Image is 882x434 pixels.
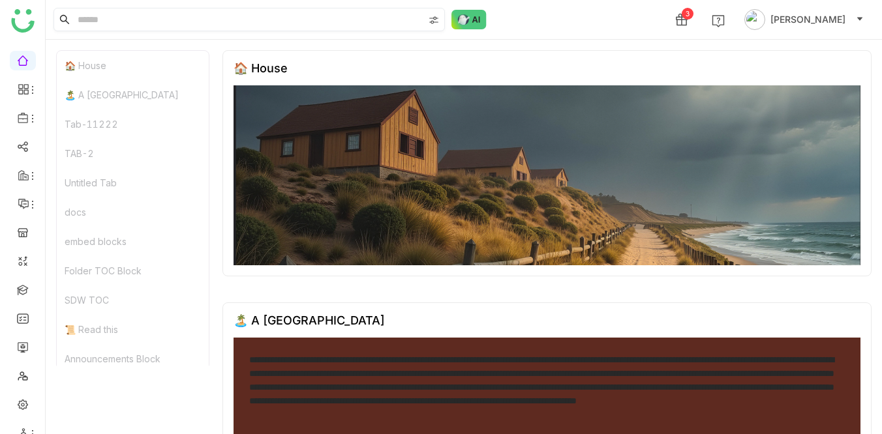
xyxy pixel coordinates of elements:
[234,313,385,327] div: 🏝️ A [GEOGRAPHIC_DATA]
[712,14,725,27] img: help.svg
[451,10,487,29] img: ask-buddy-normal.svg
[57,109,209,139] div: Tab-11222
[57,80,209,109] div: 🏝️ A [GEOGRAPHIC_DATA]
[234,61,288,75] div: 🏠 House
[770,12,845,27] span: [PERSON_NAME]
[57,139,209,168] div: TAB-2
[57,227,209,256] div: embed blocks
[57,168,209,197] div: Untitled Tab
[57,285,209,315] div: SDW TOC
[429,15,439,25] img: search-type.svg
[682,8,693,20] div: 3
[744,9,765,30] img: avatar
[234,85,860,265] img: 68553b2292361c547d91f02a
[742,9,866,30] button: [PERSON_NAME]
[57,315,209,344] div: 📜 Read this
[57,51,209,80] div: 🏠 House
[57,256,209,285] div: Folder TOC Block
[57,344,209,373] div: Announcements Block
[11,9,35,33] img: logo
[57,197,209,227] div: docs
